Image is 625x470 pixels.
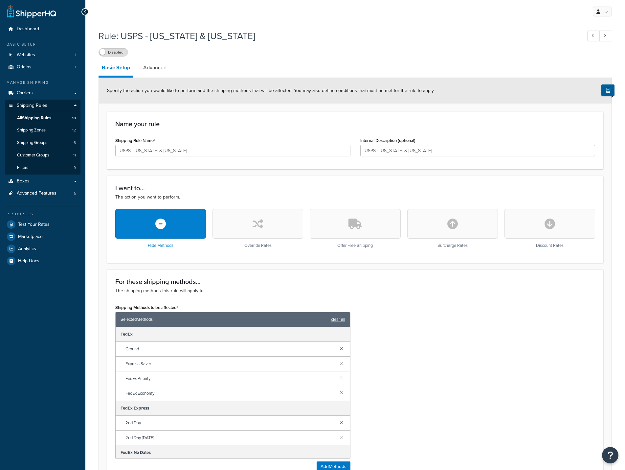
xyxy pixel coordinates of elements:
h1: Rule: USPS - [US_STATE] & [US_STATE] [99,30,575,42]
span: Filters [17,165,28,171]
span: Selected Methods [121,315,328,324]
span: Help Docs [18,258,39,264]
a: Boxes [5,175,80,187]
div: FedEx No Dates [116,445,350,460]
div: FedEx [116,327,350,342]
a: clear all [331,315,345,324]
a: Basic Setup [99,60,133,78]
span: 5 [74,191,76,196]
a: Previous Record [587,31,600,41]
span: Customer Groups [17,153,49,158]
a: Origins1 [5,61,80,73]
span: Specify the action you would like to perform and the shipping methods that will be affected. You ... [107,87,435,94]
h3: Name your rule [115,120,595,128]
li: Customer Groups [5,149,80,161]
span: Dashboard [17,26,39,32]
span: FedEx Economy [125,389,335,398]
li: Shipping Groups [5,137,80,149]
li: Shipping Zones [5,124,80,136]
li: Origins [5,61,80,73]
div: Hide Methods [115,209,206,248]
span: FedEx Priority [125,374,335,383]
div: Manage Shipping [5,80,80,85]
label: Shipping Rule Name [115,138,155,143]
label: Internal Description (optional) [360,138,415,143]
span: Boxes [17,178,30,184]
a: Filters9 [5,162,80,174]
div: Surcharge Rates [407,209,498,248]
span: Carriers [17,90,33,96]
li: Websites [5,49,80,61]
span: 2nd Day [DATE] [125,433,335,442]
div: Basic Setup [5,42,80,47]
span: Shipping Zones [17,128,46,133]
p: The shipping methods this rule will apply to. [115,287,595,294]
label: Shipping Methods to be affected [115,305,178,310]
span: Ground [125,344,335,354]
span: 2nd Day [125,418,335,428]
a: Carriers [5,87,80,99]
a: Advanced [140,60,170,76]
a: Analytics [5,243,80,255]
span: 12 [72,128,76,133]
span: Origins [17,64,32,70]
a: Shipping Zones12 [5,124,80,136]
h3: I want to... [115,184,595,192]
span: 1 [75,52,76,58]
a: Next Record [599,31,612,41]
div: Discount Rates [504,209,595,248]
a: Dashboard [5,23,80,35]
a: Help Docs [5,255,80,267]
span: Websites [17,52,35,58]
span: Advanced Features [17,191,56,196]
div: Offer Free Shipping [310,209,400,248]
a: Test Your Rates [5,219,80,230]
h3: For these shipping methods... [115,278,595,285]
a: Marketplace [5,231,80,243]
span: 1 [75,64,76,70]
span: Marketplace [18,234,43,240]
span: All Shipping Rules [17,115,51,121]
li: Shipping Rules [5,100,80,175]
li: Filters [5,162,80,174]
button: Open Resource Center [602,447,618,463]
li: Advanced Features [5,187,80,200]
div: Resources [5,211,80,217]
a: Customer Groups11 [5,149,80,161]
a: AllShipping Rules18 [5,112,80,124]
div: Override Rates [212,209,303,248]
a: Shipping Rules [5,100,80,112]
div: FedEx Express [116,401,350,416]
span: 18 [72,115,76,121]
span: 6 [74,140,76,146]
a: Advanced Features5 [5,187,80,200]
span: 9 [74,165,76,171]
span: Shipping Groups [17,140,47,146]
a: Shipping Groups6 [5,137,80,149]
p: The action you want to perform. [115,194,595,201]
span: Shipping Rules [17,103,47,108]
span: Analytics [18,246,36,252]
label: Disabled [99,48,128,56]
span: Express Saver [125,359,335,368]
span: 11 [73,153,76,158]
button: Show Help Docs [601,84,614,96]
a: Websites1 [5,49,80,61]
span: Test Your Rates [18,222,50,227]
